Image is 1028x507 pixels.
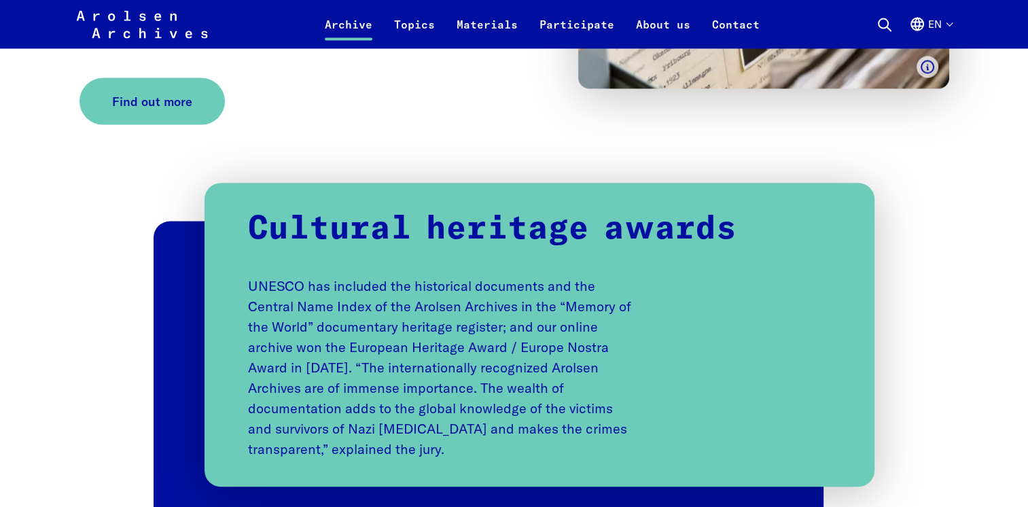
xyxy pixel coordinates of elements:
span: Find out more [112,92,192,111]
a: Participate [529,16,625,49]
a: Archive [314,16,383,49]
button: Show caption [917,56,938,78]
button: English, language selection [909,16,952,49]
a: Materials [446,16,529,49]
strong: Cultural heritage awards [248,213,737,245]
a: Find out more [79,78,225,125]
nav: Primary [314,8,770,41]
a: Topics [383,16,446,49]
a: Contact [701,16,770,49]
a: About us [625,16,701,49]
p: UNESCO has included the historical documents and the Central Name Index of the Arolsen Archives i... [248,277,637,460]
